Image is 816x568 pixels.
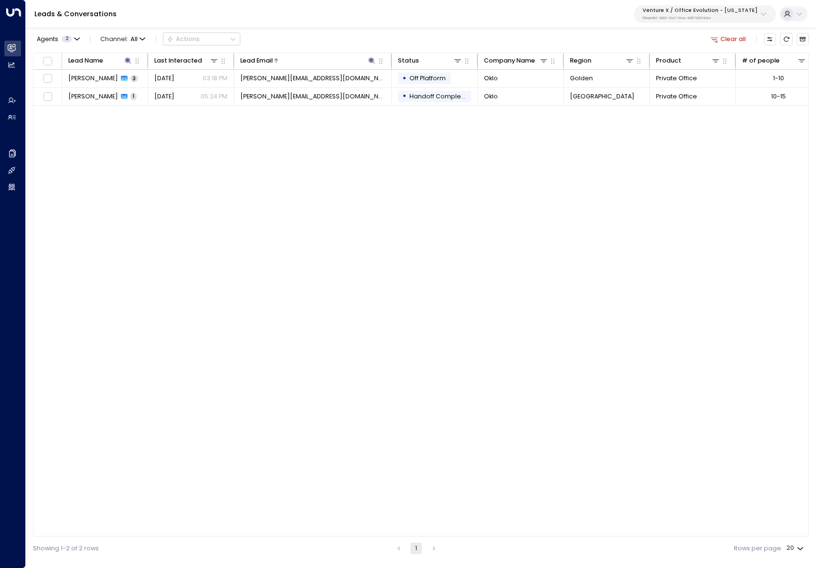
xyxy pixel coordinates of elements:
[742,55,780,66] div: # of people
[33,544,99,553] div: Showing 1-2 of 2 rows
[42,91,53,102] span: Toggle select row
[402,71,407,86] div: •
[409,92,472,100] span: Handoff Completed
[484,92,498,101] span: Oklo
[402,89,407,104] div: •
[68,74,118,83] span: Michael Sheslow
[240,74,386,83] span: michael@oklo.com
[786,542,805,555] div: 20
[34,9,117,19] a: Leads & Conversations
[240,55,273,66] div: Lead Email
[37,36,58,43] span: Agents
[797,33,809,45] button: Archived Leads
[167,35,200,43] div: Actions
[62,36,72,43] span: 2
[570,55,635,66] div: Region
[130,93,137,100] span: 1
[130,75,138,82] span: 3
[68,55,103,66] div: Lead Name
[398,55,463,66] div: Status
[97,33,149,45] button: Channel:All
[771,92,786,101] div: 10-15
[570,74,593,83] span: Golden
[484,55,535,66] div: Company Name
[409,74,446,82] span: Off Platform
[97,33,149,45] span: Channel:
[130,36,138,43] span: All
[707,33,750,45] button: Clear all
[154,92,174,101] span: Aug 27, 2025
[634,5,776,23] button: Venture X / Office Evolution - [US_STATE]55add3b1-1b83-41a7-91ae-b657300f4a1a
[570,92,634,101] span: Denver
[764,33,776,45] button: Customize
[656,55,681,66] div: Product
[240,92,386,101] span: michael@oklo.com
[734,544,783,553] label: Rows per page:
[68,55,133,66] div: Lead Name
[154,74,174,83] span: Aug 27, 2025
[163,32,240,45] button: Actions
[240,55,377,66] div: Lead Email
[656,92,697,101] span: Private Office
[656,55,721,66] div: Product
[742,55,807,66] div: # of people
[643,16,758,20] p: 55add3b1-1b83-41a7-91ae-b657300f4a1a
[163,32,240,45] div: Button group with a nested menu
[201,92,227,101] p: 05:24 PM
[570,55,591,66] div: Region
[410,543,422,554] button: page 1
[393,543,440,554] nav: pagination navigation
[656,74,697,83] span: Private Office
[68,92,118,101] span: Michael Sheslow
[484,74,498,83] span: Oklo
[643,8,758,13] p: Venture X / Office Evolution - [US_STATE]
[33,33,83,45] button: Agents2
[398,55,419,66] div: Status
[773,74,784,83] div: 1-10
[780,33,792,45] span: Refresh
[484,55,549,66] div: Company Name
[42,73,53,84] span: Toggle select row
[203,74,227,83] p: 03:18 PM
[154,55,202,66] div: Last Interacted
[154,55,219,66] div: Last Interacted
[42,55,53,66] span: Toggle select all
